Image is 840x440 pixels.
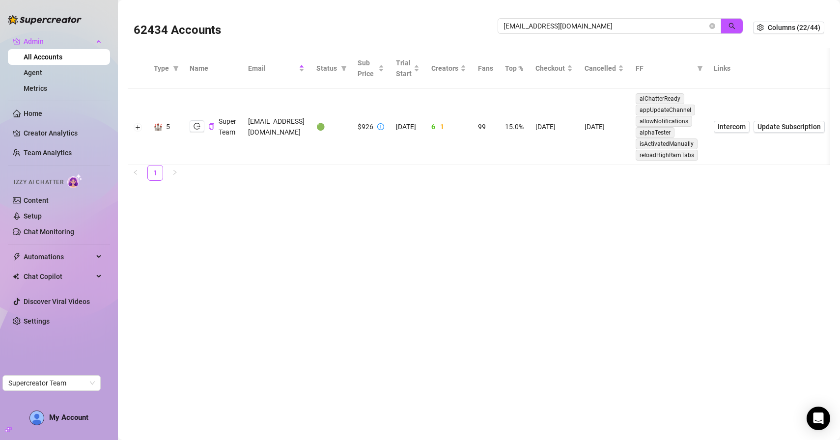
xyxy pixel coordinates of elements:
span: filter [171,61,181,76]
th: Sub Price [352,48,390,89]
a: Intercom [714,121,750,133]
li: Previous Page [128,165,143,181]
span: build [5,426,12,433]
span: Sub Price [358,57,376,79]
a: Chat Monitoring [24,228,74,236]
a: Setup [24,212,42,220]
img: AI Chatter [67,174,83,188]
span: right [172,169,178,175]
span: My Account [49,413,88,422]
span: Trial Start [396,57,412,79]
button: close-circle [709,23,715,29]
button: left [128,165,143,181]
a: Metrics [24,84,47,92]
span: logout [194,123,200,130]
a: Creator Analytics [24,125,102,141]
span: Super Team [219,117,236,136]
span: filter [173,65,179,71]
li: Next Page [167,165,183,181]
span: reloadHighRamTabs [636,150,698,161]
span: copy [208,123,215,130]
span: filter [339,61,349,76]
th: Email [242,48,310,89]
span: alphaTester [636,127,674,138]
img: logo-BBDzfeDw.svg [8,15,82,25]
div: Open Intercom Messenger [807,407,830,430]
span: appUpdateChannel [636,105,695,115]
th: Trial Start [390,48,425,89]
button: Expand row [134,123,142,131]
th: Creators [425,48,472,89]
button: right [167,165,183,181]
button: Update Subscription [754,121,825,133]
span: Email [248,63,297,74]
span: thunderbolt [13,253,21,261]
th: Fans [472,48,499,89]
span: filter [697,65,703,71]
img: AD_cMMTxCeTpmN1d5MnKJ1j-_uXZCpTKapSSqNGg4PyXtR_tCW7gZXTNmFz2tpVv9LSyNV7ff1CaS4f4q0HLYKULQOwoM5GQR... [30,411,44,425]
span: allowNotifications [636,116,692,127]
span: search [728,23,735,29]
span: Status [316,63,337,74]
button: logout [190,120,204,132]
li: 1 [147,165,163,181]
td: [EMAIL_ADDRESS][DOMAIN_NAME] [242,89,310,165]
span: Chat Copilot [24,269,93,284]
span: 6 [431,123,435,131]
span: Update Subscription [757,123,821,131]
span: filter [695,61,705,76]
span: Checkout [535,63,565,74]
span: 🟢 [316,123,325,131]
a: Settings [24,317,50,325]
td: [DATE] [390,89,425,165]
span: isActivatedManually [636,138,698,149]
th: Links [708,48,831,89]
a: Content [24,196,49,204]
a: All Accounts [24,53,62,61]
button: Copy Account UID [208,123,215,130]
span: left [133,169,139,175]
span: Automations [24,249,93,265]
span: 15.0% [505,123,524,131]
span: filter [341,65,347,71]
a: Home [24,110,42,117]
span: crown [13,37,21,45]
span: Cancelled [585,63,616,74]
td: [DATE] [579,89,630,165]
a: Agent [24,69,42,77]
span: Supercreator Team [8,376,95,390]
span: Intercom [718,121,746,132]
th: Checkout [530,48,579,89]
div: 🏰 [154,121,162,132]
a: Team Analytics [24,149,72,157]
span: setting [757,24,764,31]
th: Cancelled [579,48,630,89]
th: Top % [499,48,530,89]
div: $926 [358,121,373,132]
h3: 62434 Accounts [134,23,221,38]
span: aiChatterReady [636,93,684,104]
button: Columns (22/44) [753,22,824,33]
a: Discover Viral Videos [24,298,90,305]
span: Creators [431,63,458,74]
span: 99 [478,123,486,131]
th: Name [184,48,242,89]
span: 1 [440,123,444,131]
img: Chat Copilot [13,273,19,280]
div: 5 [166,121,170,132]
input: Search by UID / Name / Email / Creator Username [504,21,707,31]
span: Admin [24,33,93,49]
span: Izzy AI Chatter [14,178,63,187]
span: FF [636,63,693,74]
span: Columns (22/44) [768,24,820,31]
a: 1 [148,165,163,180]
span: info-circle [377,123,384,130]
span: Type [154,63,169,74]
td: [DATE] [530,89,579,165]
